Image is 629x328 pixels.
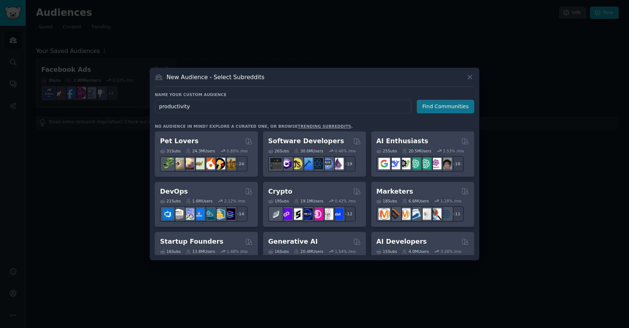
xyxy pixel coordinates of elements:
[155,100,412,113] input: Pick a short name, like "Digital Marketers" or "Movie-Goers"
[268,148,289,154] div: 26 Sub s
[335,198,356,204] div: 0.42 % /mo
[409,158,421,169] img: chatgpt_promptDesign
[268,237,318,246] h2: Generative AI
[402,198,429,204] div: 6.6M Users
[224,158,235,169] img: dogbreed
[399,208,411,220] img: AskMarketing
[268,187,292,196] h2: Crypto
[167,73,264,81] h3: New Audience - Select Subreddits
[173,208,184,220] img: AWS_Certified_Experts
[389,208,400,220] img: bigseo
[301,158,313,169] img: iOSProgramming
[379,158,390,169] img: GoogleGeminiAI
[160,137,199,146] h2: Pet Lovers
[340,206,356,222] div: + 12
[448,206,464,222] div: + 11
[232,156,248,172] div: + 24
[186,249,215,254] div: 13.8M Users
[224,198,245,204] div: 2.12 % /mo
[417,100,474,113] button: Find Communities
[376,187,413,196] h2: Marketers
[214,158,225,169] img: PetAdvice
[294,148,323,154] div: 30.0M Users
[312,208,323,220] img: defiblockchain
[203,158,215,169] img: cockatiel
[440,158,452,169] img: ArtificalIntelligence
[268,249,289,254] div: 16 Sub s
[214,208,225,220] img: aws_cdk
[160,148,181,154] div: 31 Sub s
[301,208,313,220] img: web3
[335,148,356,154] div: 0.46 % /mo
[294,198,323,204] div: 19.1M Users
[376,198,397,204] div: 18 Sub s
[183,208,194,220] img: Docker_DevOps
[162,158,174,169] img: herpetology
[440,208,452,220] img: OnlineMarketing
[376,137,428,146] h2: AI Enthusiasts
[420,158,431,169] img: chatgpt_prompts_
[281,158,292,169] img: csharp
[224,208,235,220] img: PlatformEngineers
[291,158,302,169] img: learnjavascript
[160,198,181,204] div: 21 Sub s
[160,187,188,196] h2: DevOps
[160,237,223,246] h2: Startup Founders
[268,198,289,204] div: 19 Sub s
[335,249,356,254] div: 1.54 % /mo
[399,158,411,169] img: AItoolsCatalog
[203,208,215,220] img: platformengineering
[322,208,333,220] img: CryptoNews
[193,208,205,220] img: DevOpsLinks
[443,148,464,154] div: 2.53 % /mo
[294,249,323,254] div: 20.4M Users
[340,156,356,172] div: + 19
[268,137,344,146] h2: Software Developers
[441,249,462,254] div: 3.28 % /mo
[379,208,390,220] img: content_marketing
[298,124,351,128] a: trending subreddits
[155,124,353,129] div: No audience in mind? Explore a curated one, or browse .
[173,158,184,169] img: ballpython
[376,249,397,254] div: 15 Sub s
[430,158,441,169] img: OpenAIDev
[227,148,248,154] div: 0.85 % /mo
[270,158,282,169] img: software
[291,208,302,220] img: ethstaker
[160,249,181,254] div: 16 Sub s
[183,158,194,169] img: leopardgeckos
[441,198,462,204] div: 1.28 % /mo
[448,156,464,172] div: + 18
[409,208,421,220] img: Emailmarketing
[376,237,427,246] h2: AI Developers
[402,249,429,254] div: 4.0M Users
[420,208,431,220] img: googleads
[186,198,213,204] div: 1.6M Users
[270,208,282,220] img: ethfinance
[281,208,292,220] img: 0xPolygon
[402,148,431,154] div: 20.5M Users
[162,208,174,220] img: azuredevops
[312,158,323,169] img: reactnative
[232,206,248,222] div: + 14
[186,148,215,154] div: 24.3M Users
[155,92,474,97] h3: Name your custom audience
[322,158,333,169] img: AskComputerScience
[430,208,441,220] img: MarketingResearch
[332,158,344,169] img: elixir
[193,158,205,169] img: turtle
[389,158,400,169] img: DeepSeek
[227,249,248,254] div: 1.48 % /mo
[332,208,344,220] img: defi_
[376,148,397,154] div: 25 Sub s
